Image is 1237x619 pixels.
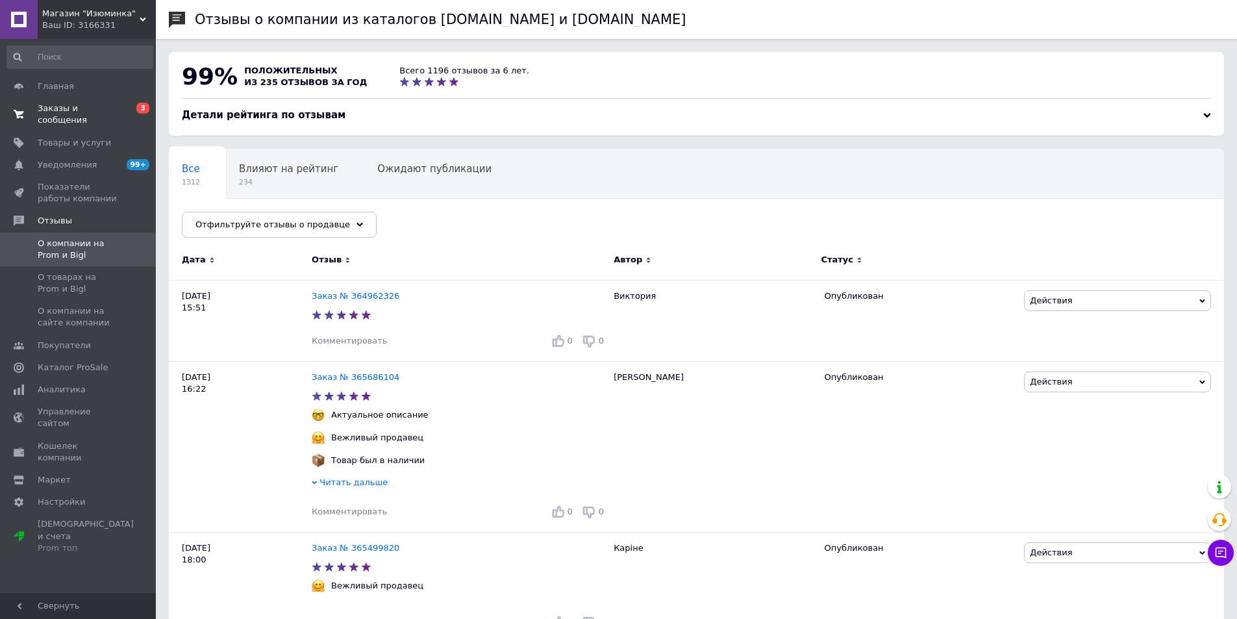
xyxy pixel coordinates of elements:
div: Комментировать [312,335,387,347]
div: Виктория [607,280,818,361]
span: Отзывы [38,215,72,227]
span: Влияют на рейтинг [239,163,338,175]
div: Опубликован [824,372,1014,383]
div: Детали рейтинга по отзывам [182,108,1211,122]
img: :hugging_face: [312,431,325,444]
span: 99% [182,63,238,90]
div: Комментировать [312,506,387,518]
div: Опубликован [824,290,1014,302]
span: Автор [614,254,642,266]
button: Чат с покупателем [1208,540,1234,566]
h1: Отзывы о компании из каталогов [DOMAIN_NAME] и [DOMAIN_NAME] [195,12,686,27]
span: Ожидают публикации [377,163,492,175]
span: О компании на Prom и Bigl [38,238,120,261]
span: Главная [38,81,74,92]
span: Комментировать [312,336,387,346]
span: Показатели работы компании [38,181,120,205]
span: О товарах на Prom и Bigl [38,272,120,295]
span: [DEMOGRAPHIC_DATA] и счета [38,518,134,554]
span: положительных [244,66,337,75]
span: Заказы и сообщения [38,103,120,126]
span: Действия [1030,296,1072,305]
span: 0 [568,507,573,516]
span: Товары и услуги [38,137,111,149]
span: Кошелек компании [38,440,120,464]
div: Опубликованы без комментария [169,199,349,248]
div: Вежливый продавец [328,580,427,592]
span: Магазин "Изюминка" [42,8,140,19]
div: Prom топ [38,542,134,554]
input: Поиск [6,45,153,69]
span: Каталог ProSale [38,362,108,373]
span: Комментировать [312,507,387,516]
div: Всего 1196 отзывов за 6 лет. [399,65,529,77]
span: 3 [136,103,149,114]
span: Все [182,163,200,175]
span: Действия [1030,377,1072,386]
span: Отзыв [312,254,342,266]
div: Товар был в наличии [328,455,428,466]
span: Покупатели [38,340,91,351]
span: Детали рейтинга по отзывам [182,109,345,121]
a: Заказ № 365686104 [312,372,399,382]
span: Аналитика [38,384,86,396]
div: Актуальное описание [328,409,432,421]
span: Дата [182,254,206,266]
span: 99+ [127,159,149,170]
span: Уведомления [38,159,97,171]
div: Читать дальше [312,477,607,492]
div: [PERSON_NAME] [607,361,818,532]
div: Вежливый продавец [328,432,427,444]
img: :nerd_face: [312,409,325,422]
span: из 235 отзывов за год [244,77,367,87]
div: Опубликован [824,542,1014,554]
span: Маркет [38,474,71,486]
span: 234 [239,177,338,187]
span: Статус [821,254,853,266]
div: [DATE] 15:51 [169,280,312,361]
div: Ваш ID: 3166331 [42,19,156,31]
div: [DATE] 16:22 [169,361,312,532]
span: 1312 [182,177,200,187]
span: Настройки [38,496,85,508]
span: Опубликованы без комме... [182,212,323,224]
span: Действия [1030,548,1072,557]
span: Отфильтруйте отзывы о продавце [195,220,350,229]
span: 0 [599,507,604,516]
span: Читать дальше [319,477,388,487]
span: Управление сайтом [38,406,120,429]
a: Заказ № 365499820 [312,543,399,553]
img: :hugging_face: [312,579,325,592]
span: 0 [568,336,573,346]
a: Заказ № 364962326 [312,291,399,301]
img: :package: [312,454,325,467]
span: О компании на сайте компании [38,305,120,329]
span: 0 [599,336,604,346]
